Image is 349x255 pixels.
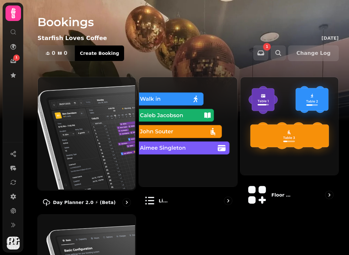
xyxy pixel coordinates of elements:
button: 00 [38,46,75,61]
svg: go to [123,199,130,206]
p: Starfish Loves Coffee [37,34,107,43]
span: 0 [52,51,55,56]
img: List view [138,76,236,186]
a: 1 [7,55,20,67]
span: 1 [16,56,17,60]
span: 0 [64,51,67,56]
a: List viewList view [139,77,237,212]
span: Create Booking [80,51,119,56]
svg: go to [326,192,333,198]
img: User avatar [7,237,20,250]
button: Change Log [288,46,339,61]
img: Day Planner 2.0 ⚡ (Beta) [37,76,135,189]
p: Day Planner 2.0 ⚡ (Beta) [53,199,116,206]
button: Create Booking [75,46,124,61]
span: 1 [266,45,268,48]
p: List view [159,198,170,204]
button: User avatar [5,237,21,250]
svg: go to [225,198,231,204]
p: [DATE] [322,35,339,41]
span: Change Log [296,51,331,56]
a: Day Planner 2.0 ⚡ (Beta)Day Planner 2.0 ⚡ (Beta) [37,77,136,212]
a: Floor Plans (beta)Floor Plans (beta) [240,77,339,212]
p: Floor Plans (beta) [271,192,294,198]
img: Floor Plans (beta) [240,76,338,174]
